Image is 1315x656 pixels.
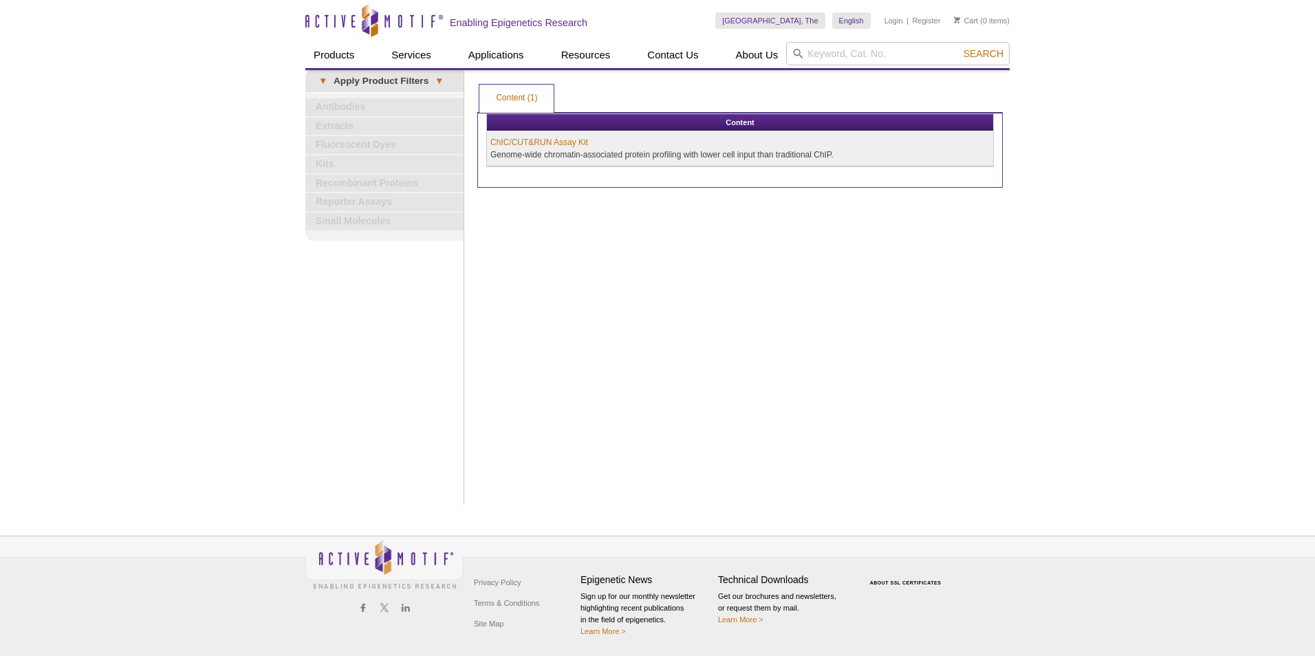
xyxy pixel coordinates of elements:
[305,212,464,230] a: Small Molecules
[580,574,711,586] h4: Epigenetic News
[305,155,464,173] a: Kits
[305,536,464,592] img: Active Motif,
[428,75,450,87] span: ▾
[884,16,903,25] a: Login
[856,560,959,591] table: Click to Verify - This site chose Symantec SSL for secure e-commerce and confidential communicati...
[718,591,849,626] p: Get our brochures and newsletters, or request them by mail.
[959,47,1008,60] button: Search
[305,70,464,92] a: ▾Apply Product Filters▾
[305,193,464,211] a: Reporter Assays
[580,591,711,637] p: Sign up for our monthly newsletter highlighting recent publications in the field of epigenetics.
[470,593,543,613] a: Terms & Conditions
[728,42,787,68] a: About Us
[553,42,619,68] a: Resources
[383,42,439,68] a: Services
[906,12,909,29] li: |
[786,42,1010,65] input: Keyword, Cat. No.
[487,114,993,131] th: Content
[912,16,940,25] a: Register
[715,12,825,29] a: [GEOGRAPHIC_DATA], The
[450,17,587,29] h2: Enabling Epigenetics Research
[312,75,334,87] span: ▾
[954,17,960,23] img: Your Cart
[487,131,993,166] td: Genome-wide chromatin-associated protein profiling with lower cell input than traditional ChIP.
[470,613,507,634] a: Site Map
[639,42,706,68] a: Contact Us
[479,85,554,112] a: Content (1)
[460,42,532,68] a: Applications
[870,580,942,585] a: ABOUT SSL CERTIFICATES
[470,572,524,593] a: Privacy Policy
[718,574,849,586] h4: Technical Downloads
[305,98,464,116] a: Antibodies
[580,627,626,635] a: Learn More >
[954,12,1010,29] li: (0 items)
[718,615,763,624] a: Learn More >
[490,136,588,149] a: ChIC/CUT&RUN Assay Kit
[832,12,871,29] a: English
[305,118,464,135] a: Extracts
[305,42,362,68] a: Products
[954,16,978,25] a: Cart
[964,48,1003,59] span: Search
[305,136,464,154] a: Fluorescent Dyes
[305,175,464,193] a: Recombinant Proteins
